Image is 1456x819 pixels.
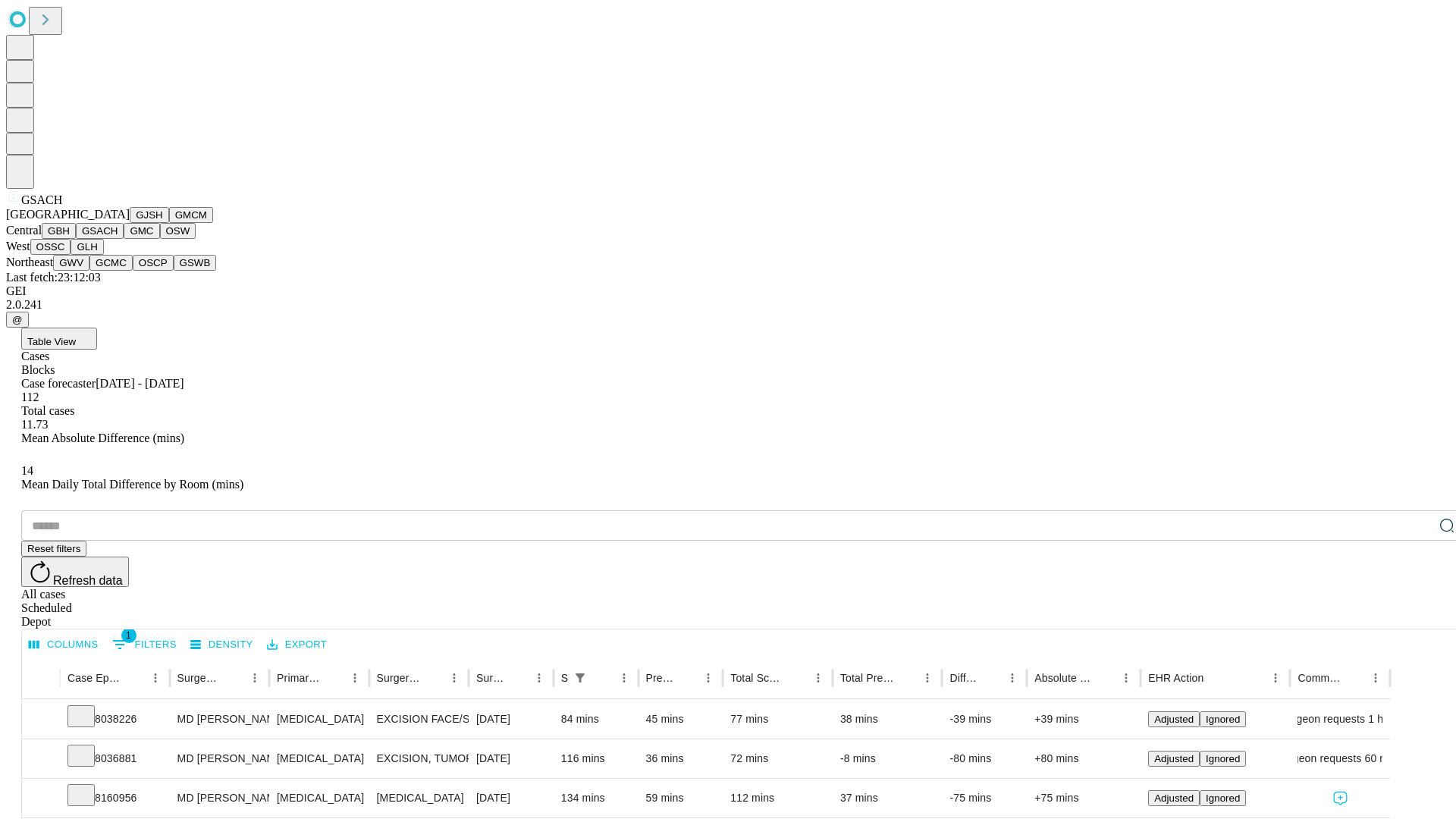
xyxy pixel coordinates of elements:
[1154,792,1194,804] span: Adjusted
[6,256,53,268] span: Northeast
[6,208,130,221] span: [GEOGRAPHIC_DATA]
[1278,739,1403,778] span: surgeon requests 60 mins
[1200,751,1246,767] button: Ignored
[6,240,30,253] span: West
[21,557,129,587] button: Refresh data
[1034,779,1133,817] div: +75 mins
[133,255,174,271] button: OSCP
[53,574,123,587] span: Refresh data
[27,336,76,347] span: Table View
[981,667,1002,689] button: Sort
[21,328,97,350] button: Table View
[730,739,825,778] div: 72 mins
[1205,667,1226,689] button: Sort
[108,632,180,657] button: Show filters
[1148,751,1200,767] button: Adjusted
[6,298,1450,312] div: 2.0.241
[21,431,184,444] span: Mean Absolute Difference (mins)
[1344,667,1365,689] button: Sort
[949,672,979,684] div: Difference
[646,779,716,817] div: 59 mins
[277,739,361,778] div: [MEDICAL_DATA]
[896,667,917,689] button: Sort
[30,746,52,773] button: Expand
[476,672,506,684] div: Surgery Date
[1298,739,1382,778] div: surgeon requests 60 mins
[570,667,591,689] button: Show filters
[177,700,262,739] div: MD [PERSON_NAME] Md
[67,672,122,684] div: Case Epic Id
[1148,672,1203,684] div: EHR Action
[422,667,444,689] button: Sort
[786,667,808,689] button: Sort
[646,700,716,739] div: 45 mins
[730,700,825,739] div: 77 mins
[21,377,96,390] span: Case forecaster
[67,739,162,778] div: 8036881
[244,667,265,689] button: Menu
[6,312,29,328] button: @
[646,739,716,778] div: 36 mins
[840,739,935,778] div: -8 mins
[25,633,102,657] button: Select columns
[21,193,62,206] span: GSACH
[377,779,461,817] div: [MEDICAL_DATA]
[277,700,361,739] div: [MEDICAL_DATA]
[187,633,257,657] button: Density
[377,672,421,684] div: Surgery Name
[1298,700,1382,739] div: surgeon requests 1 hour
[676,667,698,689] button: Sort
[124,223,159,239] button: GMC
[67,700,162,739] div: 8038226
[592,667,613,689] button: Sort
[1116,667,1137,689] button: Menu
[949,700,1019,739] div: -39 mins
[730,779,825,817] div: 112 mins
[121,628,136,643] span: 1
[1265,667,1286,689] button: Menu
[67,779,162,817] div: 8160956
[1206,792,1240,804] span: Ignored
[124,667,145,689] button: Sort
[917,667,938,689] button: Menu
[53,255,89,271] button: GWV
[160,223,196,239] button: OSW
[169,207,213,223] button: GMCM
[30,239,71,255] button: OSSC
[1200,711,1246,727] button: Ignored
[1034,739,1133,778] div: +80 mins
[1148,711,1200,727] button: Adjusted
[42,223,76,239] button: GBH
[76,223,124,239] button: GSACH
[1206,714,1240,725] span: Ignored
[561,672,568,684] div: Scheduled In Room Duration
[177,739,262,778] div: MD [PERSON_NAME] Md
[323,667,344,689] button: Sort
[277,779,361,817] div: [MEDICAL_DATA]
[377,739,461,778] div: EXCISION, TUMOR, SOFT TISSUE OF THIGH OR KNEE AREA, SUBCUTANEIOUS; 3 CM OR GREATER
[89,255,133,271] button: GCMC
[30,786,52,812] button: Expand
[21,478,243,491] span: Mean Daily Total Difference by Room (mins)
[130,207,169,223] button: GJSH
[12,314,23,325] span: @
[529,667,550,689] button: Menu
[21,391,39,403] span: 112
[840,779,935,817] div: 37 mins
[223,667,244,689] button: Sort
[27,543,80,554] span: Reset filters
[476,700,546,739] div: [DATE]
[808,667,829,689] button: Menu
[1002,667,1023,689] button: Menu
[561,779,631,817] div: 134 mins
[1200,790,1246,806] button: Ignored
[1298,672,1341,684] div: Comments
[6,271,101,284] span: Last fetch: 23:12:03
[698,667,719,689] button: Menu
[1154,714,1194,725] span: Adjusted
[1094,667,1116,689] button: Sort
[21,464,33,477] span: 14
[1034,672,1093,684] div: Absolute Difference
[570,667,591,689] div: 1 active filter
[730,672,785,684] div: Total Scheduled Duration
